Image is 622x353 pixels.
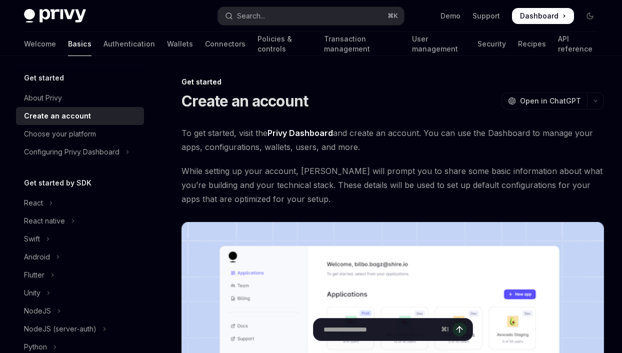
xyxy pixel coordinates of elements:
div: Get started [181,77,604,87]
a: Policies & controls [257,32,312,56]
div: Configuring Privy Dashboard [24,146,119,158]
h5: Get started by SDK [24,177,91,189]
button: Open search [218,7,404,25]
div: React native [24,215,65,227]
img: dark logo [24,9,86,23]
h5: Get started [24,72,64,84]
button: Toggle Flutter section [16,266,144,284]
div: About Privy [24,92,62,104]
a: Demo [440,11,460,21]
span: To get started, visit the and create an account. You can use the Dashboard to manage your apps, c... [181,126,604,154]
a: Connectors [205,32,245,56]
a: Welcome [24,32,56,56]
div: Search... [237,10,265,22]
span: Open in ChatGPT [520,96,581,106]
a: Basics [68,32,91,56]
a: Transaction management [324,32,399,56]
div: Create an account [24,110,91,122]
a: User management [412,32,466,56]
a: Wallets [167,32,193,56]
a: Privy Dashboard [267,128,333,138]
button: Toggle Configuring Privy Dashboard section [16,143,144,161]
div: NodeJS (server-auth) [24,323,96,335]
button: Toggle NodeJS (server-auth) section [16,320,144,338]
div: React [24,197,43,209]
button: Toggle NodeJS section [16,302,144,320]
a: Choose your platform [16,125,144,143]
a: Authentication [103,32,155,56]
div: Swift [24,233,40,245]
a: API reference [558,32,598,56]
button: Open in ChatGPT [501,92,587,109]
div: Choose your platform [24,128,96,140]
h1: Create an account [181,92,308,110]
div: Unity [24,287,40,299]
button: Toggle Unity section [16,284,144,302]
span: ⌘ K [387,12,398,20]
span: Dashboard [520,11,558,21]
span: While setting up your account, [PERSON_NAME] will prompt you to share some basic information abou... [181,164,604,206]
a: Dashboard [512,8,574,24]
button: Toggle Swift section [16,230,144,248]
div: NodeJS [24,305,51,317]
button: Toggle React section [16,194,144,212]
a: Security [477,32,506,56]
a: Recipes [518,32,546,56]
button: Send message [452,322,466,336]
div: Android [24,251,50,263]
button: Toggle dark mode [582,8,598,24]
a: Support [472,11,500,21]
div: Python [24,341,47,353]
button: Toggle React native section [16,212,144,230]
a: About Privy [16,89,144,107]
button: Toggle Android section [16,248,144,266]
input: Ask a question... [323,318,437,340]
div: Flutter [24,269,44,281]
a: Create an account [16,107,144,125]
